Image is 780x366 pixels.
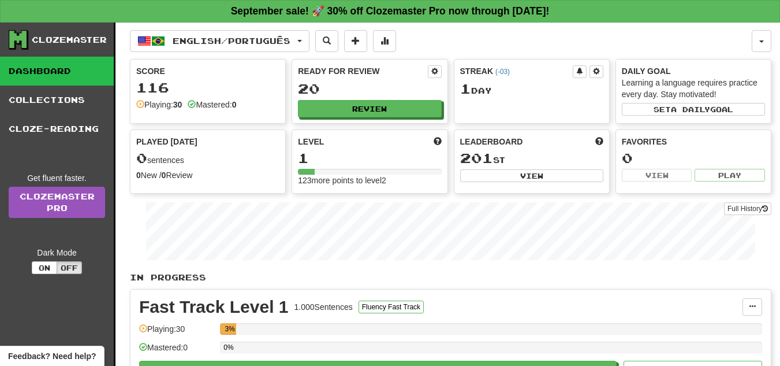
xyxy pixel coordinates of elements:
div: Mastered: [188,99,236,110]
div: Playing: [136,99,182,110]
strong: 0 [162,171,166,180]
div: sentences [136,151,279,166]
div: 1.000 Sentences [294,301,353,313]
button: Review [298,100,441,117]
span: Played [DATE] [136,136,197,147]
div: 3% [223,323,236,335]
div: Get fluent faster. [9,172,105,184]
div: Learning a language requires practice every day. Stay motivated! [622,77,765,100]
div: Daily Goal [622,65,765,77]
button: Seta dailygoal [622,103,765,116]
div: Ready for Review [298,65,427,77]
span: 0 [136,150,147,166]
span: English / Português [173,36,290,46]
div: Fast Track Level 1 [139,298,289,316]
button: Full History [724,202,771,215]
button: Search sentences [315,30,338,52]
strong: 0 [136,171,141,180]
a: ClozemasterPro [9,187,105,218]
strong: 30 [173,100,182,109]
strong: September sale! 🚀 30% off Clozemaster Pro now through [DATE]! [231,5,550,17]
div: 20 [298,82,441,96]
button: Add sentence to collection [344,30,367,52]
div: Playing: 30 [139,323,214,342]
span: Open feedback widget [8,350,96,362]
button: Off [57,261,82,274]
div: New / Review [136,169,279,181]
button: English/Português [130,30,309,52]
div: 0 [622,151,765,165]
span: Level [298,136,324,147]
div: st [460,151,603,166]
div: 1 [298,151,441,165]
span: Leaderboard [460,136,523,147]
div: Mastered: 0 [139,342,214,361]
span: This week in points, UTC [595,136,603,147]
button: View [622,169,692,182]
p: In Progress [130,272,771,283]
button: Play [695,169,765,182]
div: Dark Mode [9,247,105,258]
div: Day [460,82,603,97]
button: View [460,169,603,182]
a: (-03) [495,68,510,76]
button: On [32,261,57,274]
div: 116 [136,80,279,95]
strong: 0 [232,100,237,109]
button: Fluency Fast Track [359,301,424,313]
span: 201 [460,150,493,166]
div: Streak [460,65,573,77]
div: Score [136,65,279,77]
button: More stats [373,30,396,52]
span: Score more points to level up [434,136,442,147]
div: Favorites [622,136,765,147]
div: Clozemaster [32,34,107,46]
span: a daily [671,105,710,113]
div: 123 more points to level 2 [298,175,441,186]
span: 1 [460,80,471,97]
